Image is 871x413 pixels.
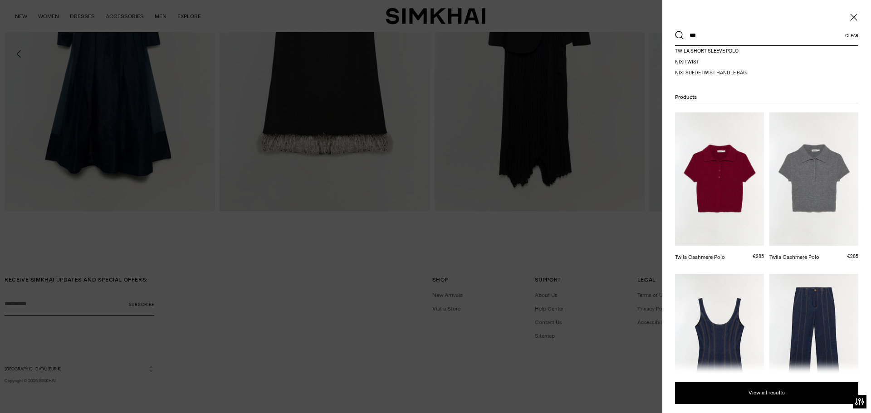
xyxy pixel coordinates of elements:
button: Close [849,13,858,22]
img: Twila Cashmere Polo [675,112,764,246]
a: twila short sleeve polo [675,48,764,55]
div: Twila Cashmere Polo [769,253,819,261]
button: Clear [845,33,858,38]
img: Lachlan Denim Bustier Top [675,274,764,407]
span: st handle bag [710,70,747,76]
a: nixi suede twist handle bag [675,69,764,77]
span: €285 [847,253,858,259]
input: What are you looking for? [684,25,845,45]
div: Twila Cashmere Polo [675,253,725,261]
span: Products [675,94,697,100]
button: View all results [675,382,858,404]
button: Search [675,31,684,40]
span: st [693,59,699,65]
a: Twila Cashmere Polo Twila Cashmere Polo €285 [769,112,858,261]
img: Ansel Denim Trouser [769,274,858,407]
span: la short sleeve polo [684,48,739,54]
span: €285 [753,253,764,259]
mark: twi [701,70,710,76]
a: Twila Cashmere Polo Twila Cashmere Polo €285 [675,112,764,261]
img: Twila Cashmere Polo [769,112,858,246]
mark: twi [675,48,684,54]
a: nixi twist [675,58,764,66]
mark: twi [685,59,693,65]
span: nixi [675,59,685,65]
span: nixi suede [675,70,701,76]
